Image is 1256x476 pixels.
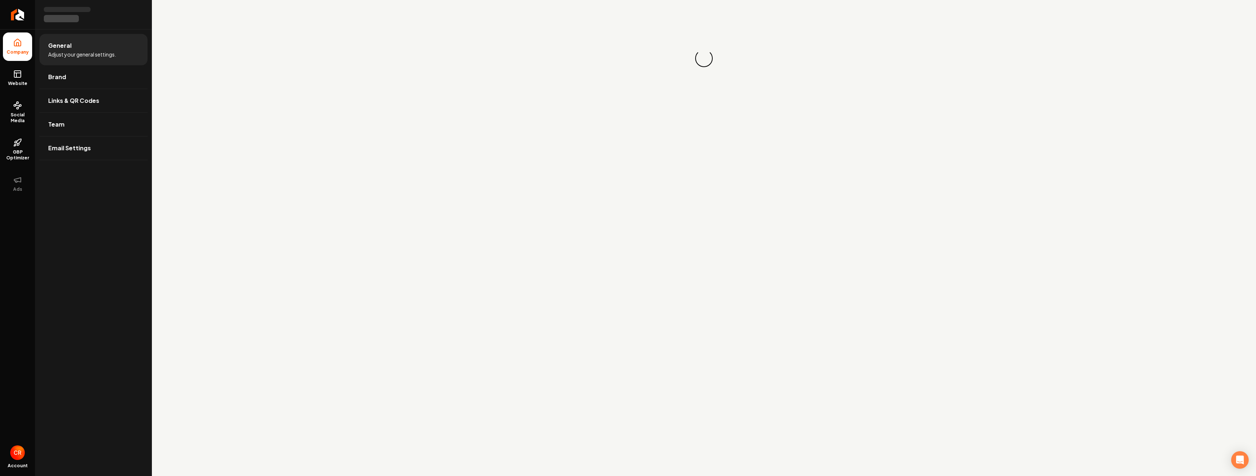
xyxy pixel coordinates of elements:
[10,445,25,460] button: Open user button
[3,170,32,198] button: Ads
[39,89,148,112] a: Links & QR Codes
[3,95,32,129] a: Social Media
[692,47,715,70] div: Loading
[3,132,32,167] a: GBP Optimizer
[3,64,32,92] a: Website
[48,96,99,105] span: Links & QR Codes
[48,41,72,50] span: General
[8,463,28,469] span: Account
[4,49,32,55] span: Company
[3,112,32,124] span: Social Media
[48,51,116,58] span: Adjust your general settings.
[39,113,148,136] a: Team
[48,144,91,152] span: Email Settings
[11,9,24,20] img: Rebolt Logo
[10,445,25,460] img: Christian Rosario
[10,186,25,192] span: Ads
[48,120,65,129] span: Team
[1231,451,1249,469] div: Open Intercom Messenger
[5,81,30,86] span: Website
[39,65,148,89] a: Brand
[3,149,32,161] span: GBP Optimizer
[48,73,66,81] span: Brand
[39,136,148,160] a: Email Settings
